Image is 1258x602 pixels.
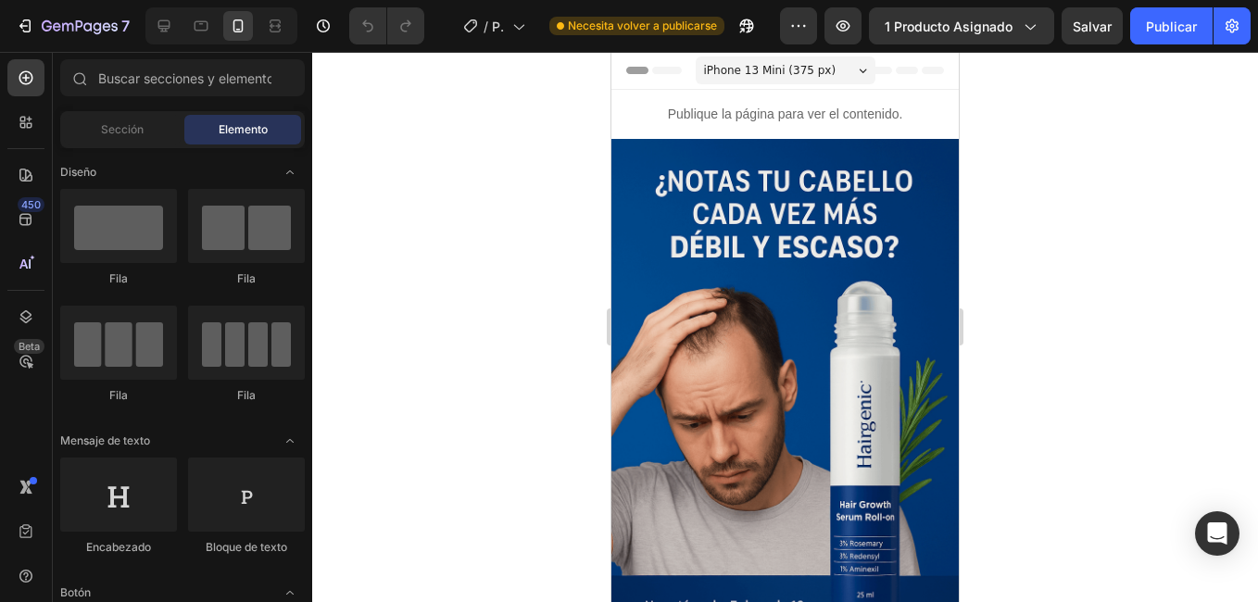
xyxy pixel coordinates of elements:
span: Mensaje de texto [60,433,150,449]
div: 450 [18,197,44,212]
div: Bloque de texto [188,539,305,556]
button: 1 producto asignado [869,7,1054,44]
span: Necesita volver a publicarse [568,18,717,34]
input: Buscar secciones y elementos [60,59,305,96]
font: Publicar [1146,17,1197,36]
span: Sección [101,121,144,138]
div: Fila [188,270,305,287]
span: Diseño [60,164,96,181]
div: Encabezado [60,539,177,556]
iframe: Design area [611,52,959,602]
span: Página del producto - [DATE] 15:21:30 [492,17,505,36]
span: Salvar [1073,19,1112,34]
span: Elemento [219,121,268,138]
div: Fila [60,387,177,404]
span: Botón [60,584,91,601]
div: Beta [14,339,44,354]
span: Alternar abierto [275,426,305,456]
button: Salvar [1062,7,1123,44]
div: Deshacer/Rehacer [349,7,424,44]
div: Fila [60,270,177,287]
span: Alternar abierto [275,157,305,187]
div: Fila [188,387,305,404]
span: 1 producto asignado [885,17,1013,36]
button: 7 [7,7,138,44]
span: / [484,17,488,36]
button: Publicar [1130,7,1213,44]
p: 7 [121,15,130,37]
div: Abra Intercom Messenger [1195,511,1239,556]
